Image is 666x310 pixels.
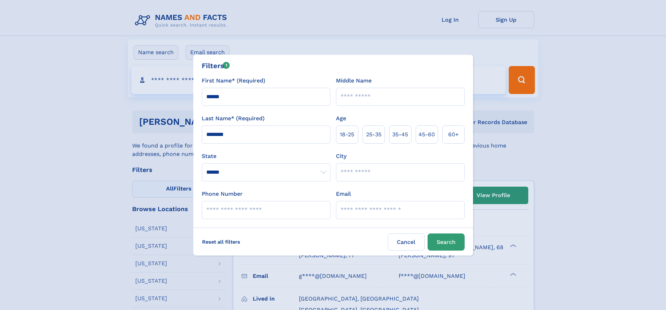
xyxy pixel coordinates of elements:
span: 25‑35 [366,130,381,139]
label: City [336,152,346,160]
label: Middle Name [336,77,372,85]
label: Email [336,190,351,198]
span: 18‑25 [340,130,354,139]
label: Reset all filters [198,233,245,250]
label: State [202,152,330,160]
label: Phone Number [202,190,243,198]
span: 45‑60 [418,130,435,139]
button: Search [428,233,465,251]
label: First Name* (Required) [202,77,265,85]
span: 35‑45 [392,130,408,139]
label: Last Name* (Required) [202,114,265,123]
div: Filters [202,60,230,71]
label: Cancel [388,233,425,251]
span: 60+ [448,130,459,139]
label: Age [336,114,346,123]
